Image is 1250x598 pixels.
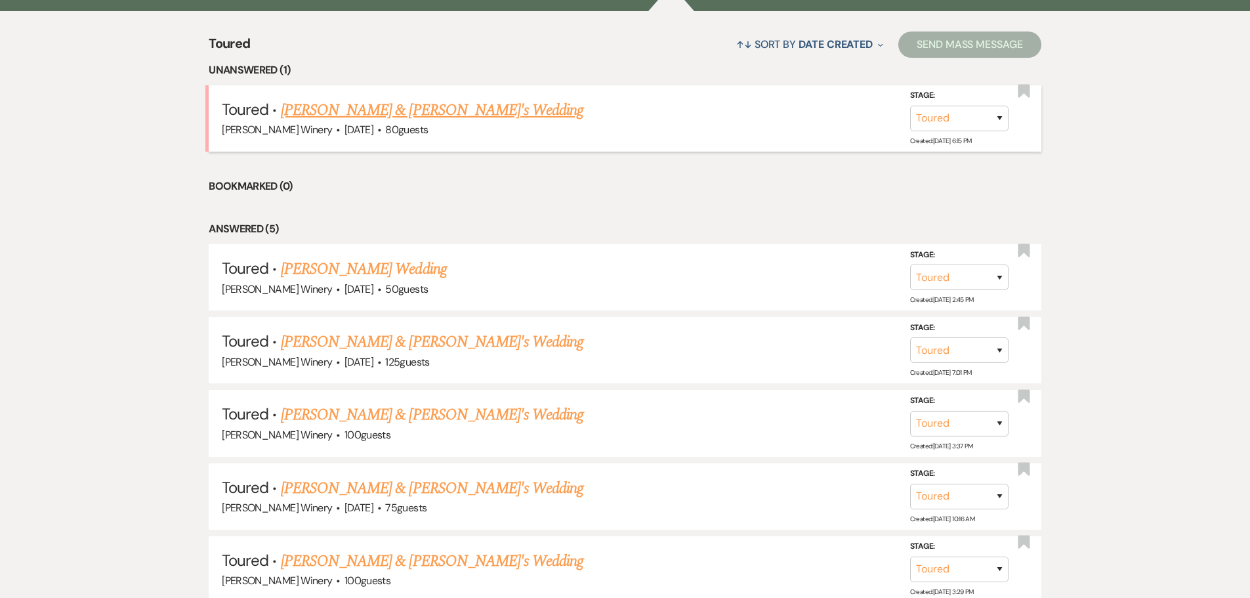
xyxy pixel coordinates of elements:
[736,37,752,51] span: ↑↓
[910,515,974,523] span: Created: [DATE] 10:16 AM
[222,428,332,442] span: [PERSON_NAME] Winery
[910,321,1009,335] label: Stage:
[222,404,268,424] span: Toured
[385,123,428,137] span: 80 guests
[222,258,268,278] span: Toured
[344,501,373,515] span: [DATE]
[222,123,332,137] span: [PERSON_NAME] Winery
[281,477,584,500] a: [PERSON_NAME] & [PERSON_NAME]'s Wedding
[222,355,332,369] span: [PERSON_NAME] Winery
[910,89,1009,103] label: Stage:
[910,394,1009,408] label: Stage:
[222,501,332,515] span: [PERSON_NAME] Winery
[209,178,1041,195] li: Bookmarked (0)
[898,32,1041,58] button: Send Mass Message
[344,355,373,369] span: [DATE]
[281,403,584,427] a: [PERSON_NAME] & [PERSON_NAME]'s Wedding
[222,574,332,587] span: [PERSON_NAME] Winery
[281,549,584,573] a: [PERSON_NAME] & [PERSON_NAME]'s Wedding
[344,123,373,137] span: [DATE]
[222,550,268,570] span: Toured
[910,137,972,145] span: Created: [DATE] 6:15 PM
[910,368,972,377] span: Created: [DATE] 7:01 PM
[281,330,584,354] a: [PERSON_NAME] & [PERSON_NAME]'s Wedding
[281,257,447,281] a: [PERSON_NAME] Wedding
[344,574,390,587] span: 100 guests
[222,477,268,498] span: Toured
[910,467,1009,481] label: Stage:
[910,442,973,450] span: Created: [DATE] 3:37 PM
[209,62,1041,79] li: Unanswered (1)
[222,282,332,296] span: [PERSON_NAME] Winery
[385,501,427,515] span: 75 guests
[281,98,584,122] a: [PERSON_NAME] & [PERSON_NAME]'s Wedding
[209,33,250,62] span: Toured
[799,37,873,51] span: Date Created
[344,428,390,442] span: 100 guests
[222,331,268,351] span: Toured
[910,587,974,596] span: Created: [DATE] 3:29 PM
[385,355,429,369] span: 125 guests
[385,282,428,296] span: 50 guests
[222,99,268,119] span: Toured
[731,27,888,62] button: Sort By Date Created
[209,221,1041,238] li: Answered (5)
[910,295,974,304] span: Created: [DATE] 2:45 PM
[910,540,1009,554] label: Stage:
[344,282,373,296] span: [DATE]
[910,248,1009,263] label: Stage:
